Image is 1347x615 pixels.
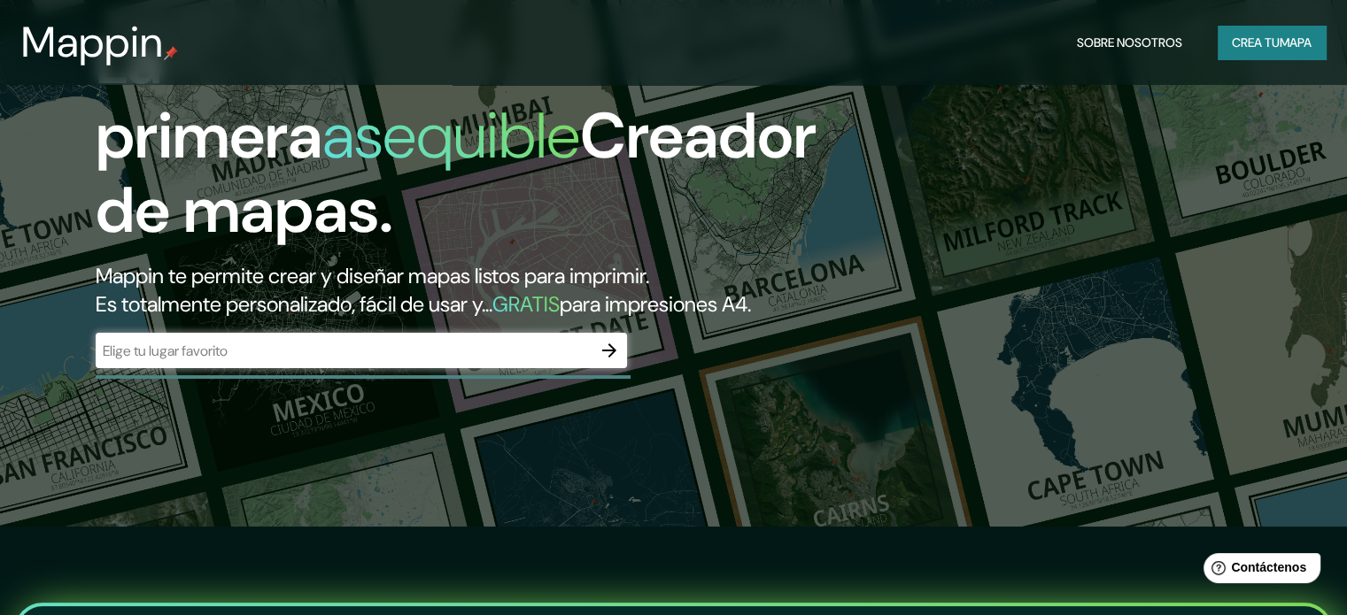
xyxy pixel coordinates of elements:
font: GRATIS [492,290,560,318]
button: Sobre nosotros [1070,26,1189,59]
img: pin de mapeo [164,46,178,60]
font: para impresiones A4. [560,290,751,318]
font: Mappin [21,14,164,70]
font: Es totalmente personalizado, fácil de usar y... [96,290,492,318]
font: mapa [1280,35,1312,50]
font: Creador de mapas. [96,95,817,251]
font: asequible [322,95,580,177]
button: Crea tumapa [1218,26,1326,59]
font: Mappin te permite crear y diseñar mapas listos para imprimir. [96,262,649,289]
font: La primera [96,20,322,177]
input: Elige tu lugar favorito [96,341,592,361]
iframe: Lanzador de widgets de ayuda [1189,546,1328,596]
font: Sobre nosotros [1077,35,1182,50]
font: Crea tu [1232,35,1280,50]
